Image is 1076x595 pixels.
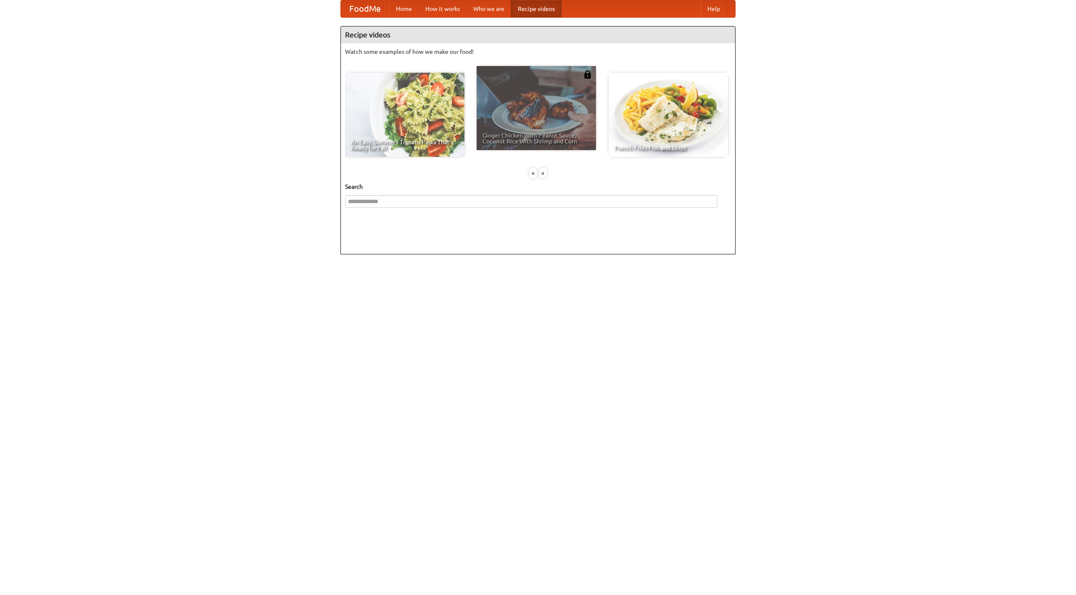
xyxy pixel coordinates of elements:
[345,182,731,191] h5: Search
[345,48,731,56] p: Watch some examples of how we make our food!
[341,26,735,43] h4: Recipe videos
[609,73,728,157] a: French Fries Fish and Chips
[389,0,419,17] a: Home
[614,145,722,151] span: French Fries Fish and Chips
[419,0,467,17] a: How it works
[351,139,459,151] span: An Easy, Summery Tomato Pasta That's Ready for Fall
[467,0,511,17] a: Who we are
[701,0,727,17] a: Help
[539,168,547,178] div: »
[529,168,537,178] div: «
[345,73,464,157] a: An Easy, Summery Tomato Pasta That's Ready for Fall
[341,0,389,17] a: FoodMe
[583,70,592,79] img: 483408.png
[511,0,562,17] a: Recipe videos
